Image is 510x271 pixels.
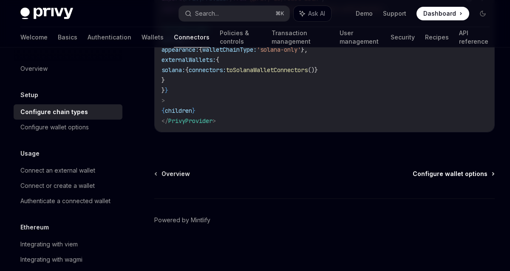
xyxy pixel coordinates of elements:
[202,46,257,53] span: walletChainType:
[14,61,122,76] a: Overview
[20,165,95,176] div: Connect an external wallet
[459,27,490,47] a: API reference
[161,46,199,53] span: appearance:
[142,27,164,47] a: Wallets
[185,66,189,74] span: {
[155,170,190,178] a: Overview
[88,27,131,47] a: Authentication
[391,27,415,47] a: Security
[476,7,490,20] button: Toggle dark mode
[212,117,216,125] span: >
[20,181,95,191] div: Connect or create a wallet
[161,87,165,94] span: }
[20,8,73,20] img: dark logo
[154,216,210,224] a: Powered by Mintlify
[14,120,122,135] a: Configure wallet options
[199,46,202,53] span: {
[195,8,219,19] div: Search...
[14,104,122,120] a: Configure chain types
[220,27,261,47] a: Policies & controls
[161,66,185,74] span: solana:
[20,107,88,117] div: Configure chain types
[161,117,168,125] span: </
[294,6,331,21] button: Ask AI
[226,66,308,74] span: toSolanaWalletConnectors
[272,27,329,47] a: Transaction management
[356,9,373,18] a: Demo
[20,64,48,74] div: Overview
[14,252,122,267] a: Integrating with wagmi
[14,193,122,209] a: Authenticate a connected wallet
[413,170,487,178] span: Configure wallet options
[20,27,48,47] a: Welcome
[308,9,325,18] span: Ask AI
[257,46,301,53] span: 'solana-only'
[20,254,82,265] div: Integrating with wagmi
[301,46,308,53] span: },
[165,87,168,94] span: }
[425,27,449,47] a: Recipes
[161,170,190,178] span: Overview
[161,107,165,115] span: {
[308,66,318,74] span: ()}
[14,237,122,252] a: Integrating with viem
[423,9,456,18] span: Dashboard
[58,27,77,47] a: Basics
[161,97,165,104] span: >
[192,107,195,115] span: }
[216,56,219,64] span: {
[20,122,89,132] div: Configure wallet options
[161,76,165,84] span: }
[20,222,49,232] h5: Ethereum
[165,107,192,115] span: children
[161,56,216,64] span: externalWallets:
[189,66,226,74] span: connectors:
[275,10,284,17] span: ⌘ K
[383,9,406,18] a: Support
[340,27,381,47] a: User management
[174,27,210,47] a: Connectors
[168,117,212,125] span: PrivyProvider
[179,6,289,21] button: Search...⌘K
[20,90,38,100] h5: Setup
[413,170,494,178] a: Configure wallet options
[20,239,78,249] div: Integrating with viem
[416,7,469,20] a: Dashboard
[20,148,40,159] h5: Usage
[14,178,122,193] a: Connect or create a wallet
[14,163,122,178] a: Connect an external wallet
[20,196,110,206] div: Authenticate a connected wallet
